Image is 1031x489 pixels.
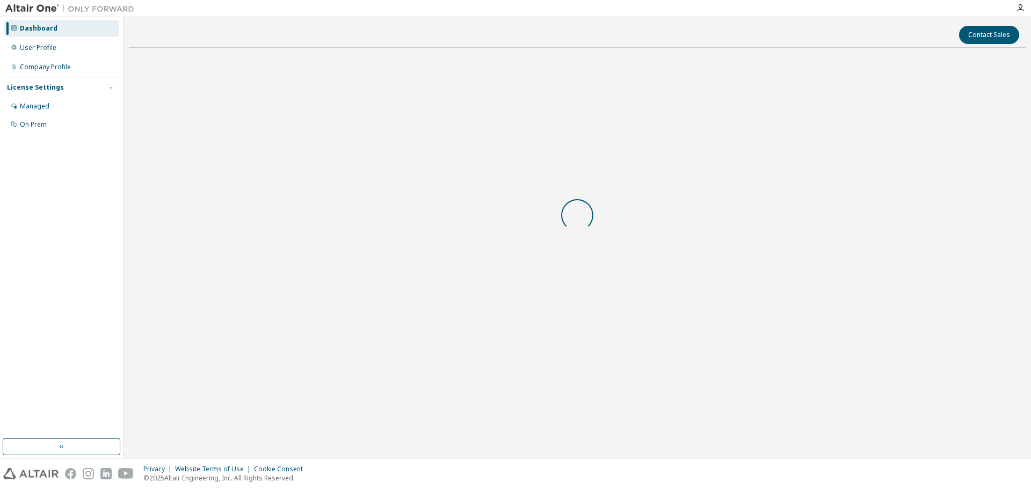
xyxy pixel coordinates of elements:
img: youtube.svg [118,468,134,479]
div: Privacy [143,465,175,473]
div: On Prem [20,120,47,129]
div: Dashboard [20,24,57,33]
img: altair_logo.svg [3,468,59,479]
img: instagram.svg [83,468,94,479]
div: Company Profile [20,63,71,71]
button: Contact Sales [959,26,1019,44]
div: Cookie Consent [254,465,309,473]
p: © 2025 Altair Engineering, Inc. All Rights Reserved. [143,473,309,483]
div: Managed [20,102,49,111]
img: linkedin.svg [100,468,112,479]
img: facebook.svg [65,468,76,479]
img: Altair One [5,3,140,14]
div: Website Terms of Use [175,465,254,473]
div: User Profile [20,43,56,52]
div: License Settings [7,83,64,92]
